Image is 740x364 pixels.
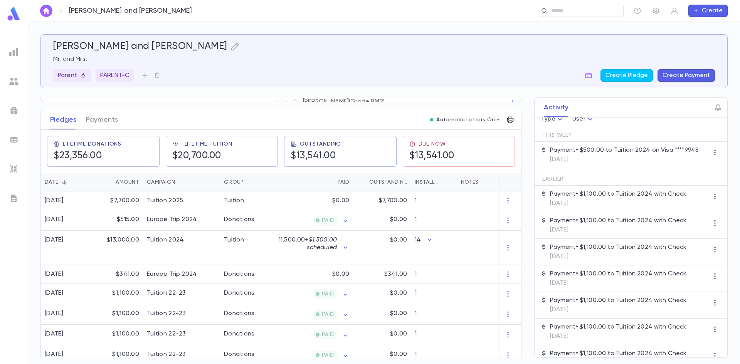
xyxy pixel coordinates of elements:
[338,173,349,191] div: Paid
[69,7,192,15] p: [PERSON_NAME] and [PERSON_NAME]
[53,69,91,82] div: Parent
[9,194,18,203] img: letters_grey.7941b92b52307dd3b8a917253454ce1c.svg
[147,270,197,278] div: Europe Trip 2024
[224,236,244,244] div: Tuition
[332,197,349,205] p: $0.00
[9,106,18,115] img: campaigns_grey.99e729a5f7ee94e3726e6486bddda8f1.svg
[58,72,86,79] p: Parent
[45,330,64,338] div: [DATE]
[390,351,407,358] p: $0.00
[411,173,457,191] div: Installments
[461,173,478,191] div: Notes
[303,98,385,106] p: [PERSON_NAME] (Grade BM2)
[572,112,595,127] div: User
[147,216,197,223] div: Europe Trip 2024
[143,173,220,191] div: Campaign
[688,5,728,17] button: Create
[54,150,102,162] h5: $23,356.00
[224,289,255,297] div: Donations
[93,231,143,265] div: $13,000.00
[93,173,143,191] div: Amount
[147,310,186,317] div: Tuition 22-23
[93,191,143,210] div: $7,700.00
[550,146,699,154] p: Payment • $500.00 to Tuition 2024 on Visa ****9948
[369,173,407,191] div: Outstanding
[353,173,411,191] div: Outstanding
[103,176,116,188] button: Sort
[550,217,686,225] p: Payment • $1,100.00 to Tuition 2024 with Check
[9,47,18,57] img: reports_grey.c525e4749d1bce6a11f5fe2a8de1b229.svg
[550,200,686,207] p: [DATE]
[41,173,93,191] div: Date
[411,284,457,304] div: 1
[100,72,129,79] p: PARENT-C
[93,284,143,304] div: $1,100.00
[175,176,187,188] button: Sort
[419,141,446,147] span: Due Now
[411,210,457,231] div: 1
[332,270,349,278] p: $0.00
[6,6,22,21] img: logo
[550,226,686,234] p: [DATE]
[550,253,686,260] p: [DATE]
[457,173,553,191] div: Notes
[220,173,278,191] div: Group
[147,289,186,297] div: Tuition 22-23
[550,270,686,278] p: Payment • $1,100.00 to Tuition 2024 with Check
[147,173,175,191] div: Campaign
[550,243,686,251] p: Payment • $1,100.00 to Tuition 2024 with Check
[572,116,585,122] span: User
[441,176,453,188] button: Sort
[275,236,337,252] p: $11,500.00
[9,164,18,174] img: imports_grey.530a8a0e642e233f2baf0ef88e8c9fcb.svg
[390,310,407,317] p: $0.00
[45,197,64,205] div: [DATE]
[224,310,255,317] div: Donations
[93,325,143,345] div: $1,100.00
[550,297,686,304] p: Payment • $1,100.00 to Tuition 2024 with Check
[291,150,336,162] h5: $13,541.00
[411,191,457,210] div: 1
[357,176,369,188] button: Sort
[96,69,134,82] div: PARENT-C
[45,310,64,317] div: [DATE]
[319,332,337,338] span: PAID
[411,265,457,284] div: 1
[379,197,407,205] p: $7,700.00
[224,330,255,338] div: Donations
[415,236,421,244] p: 14
[390,330,407,338] p: $0.00
[147,197,183,205] div: Tuition 2025
[319,352,337,358] span: PAID
[45,289,64,297] div: [DATE]
[93,265,143,284] div: $341.00
[550,156,699,163] p: [DATE]
[86,110,118,129] button: Payments
[185,141,232,147] span: Lifetime Tuition
[50,110,77,129] button: Pledges
[224,216,255,223] div: Donations
[116,173,139,191] div: Amount
[384,270,407,278] p: $341.00
[541,116,555,122] span: Type
[9,77,18,86] img: students_grey.60c7aba0da46da39d6d829b817ac14fc.svg
[305,237,337,251] span: + $1,500.00 scheduled
[411,325,457,345] div: 1
[278,173,353,191] div: Paid
[172,150,221,162] h5: $20,700.00
[93,210,143,231] div: $515.00
[147,330,186,338] div: Tuition 22-23
[411,304,457,325] div: 1
[224,173,244,191] div: Group
[541,112,565,127] div: Type
[319,291,337,297] span: PAID
[550,332,686,340] p: [DATE]
[550,279,686,287] p: [DATE]
[319,217,337,223] span: PAID
[600,69,653,82] button: Create Pledge
[319,311,337,317] span: PAID
[390,216,407,223] p: $0.00
[224,270,255,278] div: Donations
[147,236,184,244] div: Tuition 2024
[53,55,715,63] p: Mr. and Mrs.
